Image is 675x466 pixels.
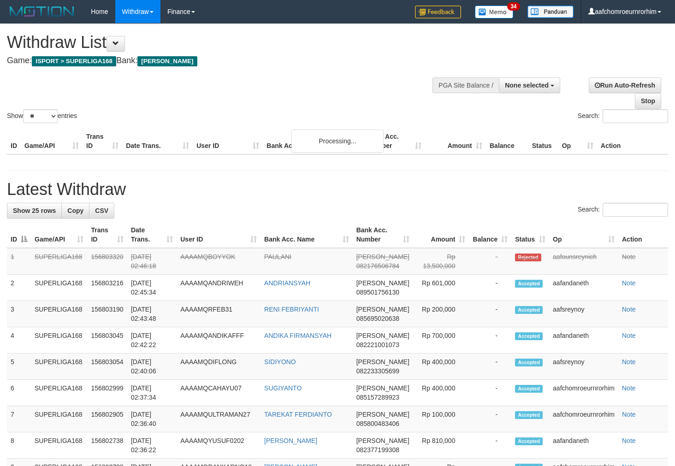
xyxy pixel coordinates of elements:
[515,332,543,340] span: Accepted
[425,128,486,154] th: Amount
[67,207,83,214] span: Copy
[413,354,469,380] td: Rp 400,000
[356,289,399,296] span: Copy 089501756130 to clipboard
[499,77,560,93] button: None selected
[622,358,636,366] a: Note
[127,275,177,301] td: [DATE] 02:45:34
[177,406,261,432] td: AAAAMQULTRAMAN27
[264,384,302,392] a: SUGIYANTO
[7,327,31,354] td: 4
[177,354,261,380] td: AAAAMQDIFLONG
[264,306,319,313] a: RENI FEBRIYANTI
[515,437,543,445] span: Accepted
[87,380,127,406] td: 156802999
[127,354,177,380] td: [DATE] 02:40:06
[413,327,469,354] td: Rp 700,000
[356,253,409,260] span: [PERSON_NAME]
[515,385,543,393] span: Accepted
[415,6,461,18] img: Feedback.jpg
[597,128,668,154] th: Action
[469,248,511,275] td: -
[469,406,511,432] td: -
[549,301,618,327] td: aafsreynoy
[356,420,399,427] span: Copy 085800483406 to clipboard
[137,56,197,66] span: [PERSON_NAME]
[264,358,296,366] a: SIDIYONO
[356,262,399,270] span: Copy 082176506784 to clipboard
[413,301,469,327] td: Rp 200,000
[413,432,469,459] td: Rp 810,000
[549,327,618,354] td: aafandaneth
[177,248,261,275] td: AAAAMQBOYYOK
[356,358,409,366] span: [PERSON_NAME]
[127,222,177,248] th: Date Trans.: activate to sort column ascending
[7,432,31,459] td: 8
[515,359,543,366] span: Accepted
[603,109,668,123] input: Search:
[549,275,618,301] td: aafandaneth
[603,203,668,217] input: Search:
[31,354,87,380] td: SUPERLIGA168
[193,128,263,154] th: User ID
[7,301,31,327] td: 3
[578,109,668,123] label: Search:
[177,380,261,406] td: AAAAMQCAHAYU07
[87,222,127,248] th: Trans ID: activate to sort column ascending
[486,128,528,154] th: Balance
[356,394,399,401] span: Copy 085157289923 to clipboard
[469,380,511,406] td: -
[31,432,87,459] td: SUPERLIGA168
[87,248,127,275] td: 156803320
[7,180,668,199] h1: Latest Withdraw
[95,207,108,214] span: CSV
[7,406,31,432] td: 7
[177,327,261,354] td: AAAAMQANDIKAFFF
[469,301,511,327] td: -
[87,275,127,301] td: 156803216
[122,128,193,154] th: Date Trans.
[413,248,469,275] td: Rp 13,500,000
[356,315,399,322] span: Copy 085695020638 to clipboard
[635,93,661,109] a: Stop
[515,411,543,419] span: Accepted
[127,301,177,327] td: [DATE] 02:43:48
[127,327,177,354] td: [DATE] 02:42:22
[7,222,31,248] th: ID: activate to sort column descending
[356,384,409,392] span: [PERSON_NAME]
[264,253,291,260] a: PAULANI
[356,332,409,339] span: [PERSON_NAME]
[177,222,261,248] th: User ID: activate to sort column ascending
[356,446,399,454] span: Copy 082377199308 to clipboard
[127,248,177,275] td: [DATE] 02:46:18
[87,406,127,432] td: 156802905
[7,33,441,52] h1: Withdraw List
[291,130,384,153] div: Processing...
[127,432,177,459] td: [DATE] 02:36:22
[549,354,618,380] td: aafsreynoy
[527,6,574,18] img: panduan.png
[31,380,87,406] td: SUPERLIGA168
[622,332,636,339] a: Note
[263,128,364,154] th: Bank Acc. Name
[127,380,177,406] td: [DATE] 02:37:34
[31,248,87,275] td: SUPERLIGA168
[549,432,618,459] td: aafandaneth
[549,248,618,275] td: aafounsreynich
[413,222,469,248] th: Amount: activate to sort column ascending
[353,222,413,248] th: Bank Acc. Number: activate to sort column ascending
[469,432,511,459] td: -
[264,279,310,287] a: ANDRIANSYAH
[87,301,127,327] td: 156803190
[622,279,636,287] a: Note
[177,432,261,459] td: AAAAMQYUSUF0202
[356,279,409,287] span: [PERSON_NAME]
[622,384,636,392] a: Note
[32,56,116,66] span: ISPORT > SUPERLIGA168
[618,222,668,248] th: Action
[511,222,549,248] th: Status: activate to sort column ascending
[7,56,441,65] h4: Game: Bank:
[505,82,549,89] span: None selected
[356,411,409,418] span: [PERSON_NAME]
[578,203,668,217] label: Search:
[356,367,399,375] span: Copy 082233305699 to clipboard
